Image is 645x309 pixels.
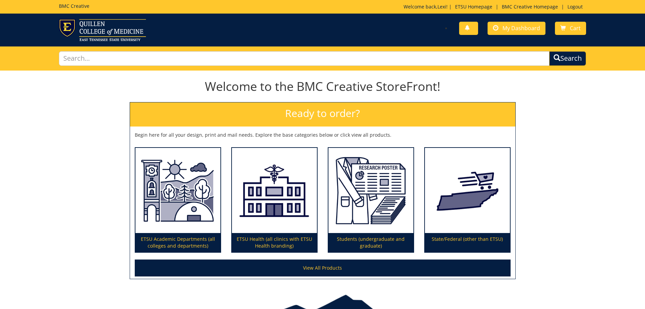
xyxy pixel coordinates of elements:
img: ETSU Academic Departments (all colleges and departments) [135,148,220,233]
h5: BMC Creative [59,3,89,8]
span: Cart [570,24,581,32]
p: ETSU Health (all clinics with ETSU Health branding) [232,233,317,252]
a: ETSU Academic Departments (all colleges and departments) [135,148,220,252]
a: State/Federal (other than ETSU) [425,148,510,252]
a: Logout [564,3,586,10]
img: State/Federal (other than ETSU) [425,148,510,233]
a: Students (undergraduate and graduate) [328,148,413,252]
a: ETSU Homepage [452,3,496,10]
a: Lexi [437,3,446,10]
a: BMC Creative Homepage [498,3,561,10]
span: My Dashboard [502,24,540,32]
a: My Dashboard [488,22,545,35]
button: Search [549,51,586,66]
a: ETSU Health (all clinics with ETSU Health branding) [232,148,317,252]
p: State/Federal (other than ETSU) [425,233,510,252]
p: Students (undergraduate and graduate) [328,233,413,252]
h1: Welcome to the BMC Creative StoreFront! [130,80,516,93]
p: ETSU Academic Departments (all colleges and departments) [135,233,220,252]
h2: Ready to order? [130,102,515,127]
img: ETSU Health (all clinics with ETSU Health branding) [232,148,317,233]
p: Welcome back, ! | | | [404,3,586,10]
a: Cart [555,22,586,35]
img: ETSU logo [59,19,146,41]
a: View All Products [135,259,511,276]
input: Search... [59,51,550,66]
img: Students (undergraduate and graduate) [328,148,413,233]
p: Begin here for all your design, print and mail needs. Explore the base categories below or click ... [135,132,511,138]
